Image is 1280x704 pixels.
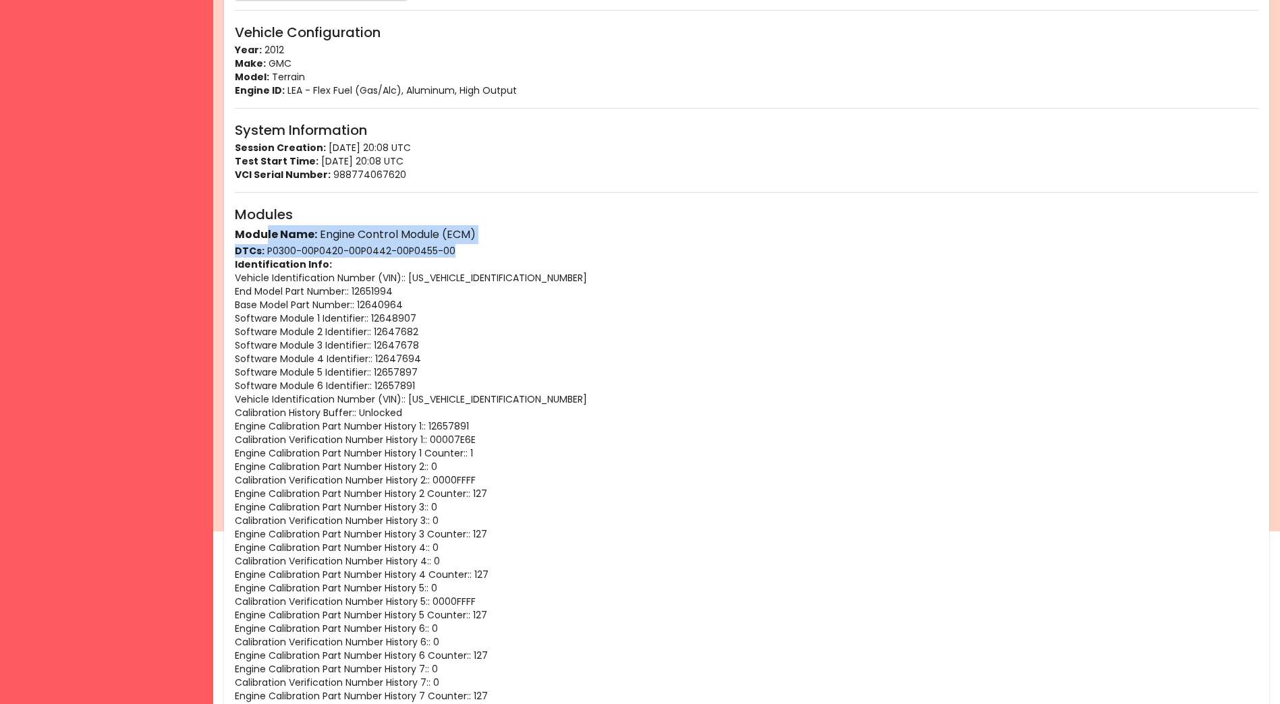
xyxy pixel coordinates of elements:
[235,339,1258,352] p: Software Module 3 Identifier : : 12647678
[235,298,1258,312] p: Base Model Part Number : : 12640964
[235,258,332,271] strong: Identification Info:
[235,608,1258,622] p: Engine Calibration Part Number History 5 Counter : : 127
[235,500,1258,514] p: Engine Calibration Part Number History 3 : : 0
[235,57,266,70] strong: Make:
[235,419,1258,433] p: Engine Calibration Part Number History 1 : : 12657891
[235,244,1258,258] p: P0300-00 P0420-00 P0442-00 P0455-00
[235,595,1258,608] p: Calibration Verification Number History 5 : : 0000FFFF
[235,22,1258,43] h6: Vehicle Configuration
[235,527,1258,541] p: Engine Calibration Part Number History 3 Counter : : 127
[235,84,1258,97] p: LEA - Flex Fuel (Gas/Alc), Aluminum, High Output
[235,70,269,84] strong: Model:
[235,225,1258,244] h6: Engine Control Module (ECM)
[235,554,1258,568] p: Calibration Verification Number History 4 : : 0
[235,285,1258,298] p: End Model Part Number : : 12651994
[235,271,1258,285] p: Vehicle Identification Number (VIN) : : [US_VEHICLE_IDENTIFICATION_NUMBER]
[235,43,1258,57] p: 2012
[235,392,1258,406] p: Vehicle Identification Number (VIN) : : [US_VEHICLE_IDENTIFICATION_NUMBER]
[235,154,318,168] strong: Test Start Time:
[235,204,1258,225] h6: Modules
[235,635,1258,649] p: Calibration Verification Number History 6 : : 0
[235,406,1258,419] p: Calibration History Buffer : : Unlocked
[235,649,1258,662] p: Engine Calibration Part Number History 6 Counter : : 127
[235,168,1258,181] p: 988774067620
[235,622,1258,635] p: Engine Calibration Part Number History 6 : : 0
[235,662,1258,676] p: Engine Calibration Part Number History 7 : : 0
[235,154,1258,168] p: [DATE] 20:08 UTC
[235,473,1258,487] p: Calibration Verification Number History 2 : : 0000FFFF
[235,568,1258,581] p: Engine Calibration Part Number History 4 Counter : : 127
[235,141,1258,154] p: [DATE] 20:08 UTC
[235,676,1258,689] p: Calibration Verification Number History 7 : : 0
[235,460,1258,473] p: Engine Calibration Part Number History 2 : : 0
[235,689,1258,703] p: Engine Calibration Part Number History 7 Counter : : 127
[235,487,1258,500] p: Engine Calibration Part Number History 2 Counter : : 127
[235,141,326,154] strong: Session Creation:
[235,433,1258,446] p: Calibration Verification Number History 1 : : 00007E6E
[235,365,1258,379] p: Software Module 5 Identifier : : 12657897
[235,541,1258,554] p: Engine Calibration Part Number History 4 : : 0
[235,312,1258,325] p: Software Module 1 Identifier : : 12648907
[235,84,285,97] strong: Engine ID:
[235,446,1258,460] p: Engine Calibration Part Number History 1 Counter : : 1
[235,352,1258,365] p: Software Module 4 Identifier : : 12647694
[235,581,1258,595] p: Engine Calibration Part Number History 5 : : 0
[235,244,265,258] strong: DTCs:
[235,168,331,181] strong: VCI Serial Number:
[235,325,1258,339] p: Software Module 2 Identifier : : 12647682
[235,514,1258,527] p: Calibration Verification Number History 3 : : 0
[235,70,1258,84] p: Terrain
[235,379,1258,392] p: Software Module 6 Identifier : : 12657891
[235,227,317,242] strong: Module Name:
[235,57,1258,70] p: GMC
[235,43,262,57] strong: Year:
[235,119,1258,141] h6: System Information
